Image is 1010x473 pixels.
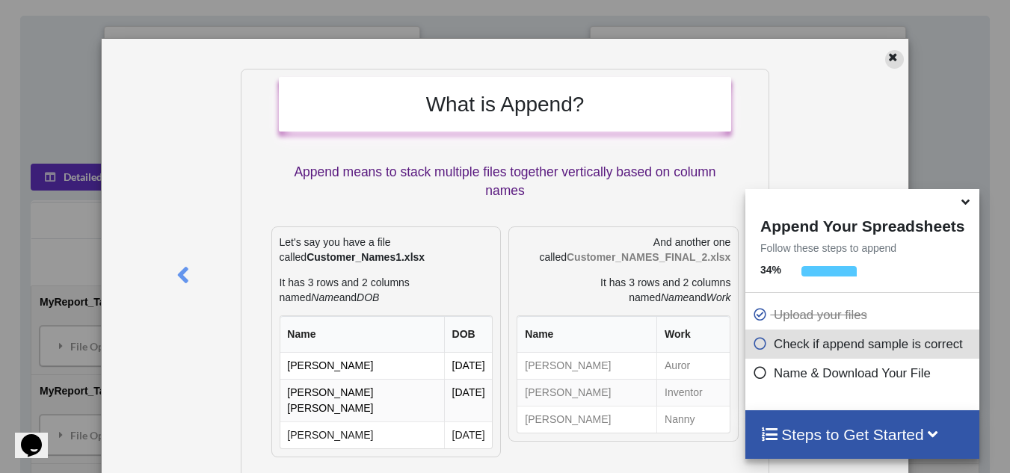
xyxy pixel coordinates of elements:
[280,421,444,448] td: [PERSON_NAME]
[444,379,493,421] td: [DATE]
[15,413,63,458] iframe: chat widget
[311,291,339,303] i: Name
[280,235,493,265] p: Let's say you have a file called
[706,291,731,303] i: Work
[517,316,656,353] th: Name
[745,241,979,256] p: Follow these steps to append
[753,335,976,353] p: Check if append sample is correct
[517,379,656,406] td: [PERSON_NAME]
[517,353,656,379] td: [PERSON_NAME]
[656,316,730,353] th: Work
[279,163,732,200] p: Append means to stack multiple files together vertically based on column names
[661,291,689,303] i: Name
[444,353,493,379] td: [DATE]
[753,306,976,324] p: Upload your files
[753,364,976,383] p: Name & Download Your File
[280,275,493,305] p: It has 3 rows and 2 columns named and
[517,275,730,305] p: It has 3 rows and 2 columns named and
[280,379,444,421] td: [PERSON_NAME] [PERSON_NAME]
[656,406,730,433] td: Nanny
[357,291,379,303] i: DOB
[444,316,493,353] th: DOB
[517,406,656,433] td: [PERSON_NAME]
[517,235,730,265] p: And another one called
[745,213,979,235] h4: Append Your Spreadsheets
[280,316,444,353] th: Name
[656,353,730,379] td: Auror
[294,92,717,117] h2: What is Append?
[567,251,730,263] b: Customer_NAMES_FINAL_2.xlsx
[444,421,493,448] td: [DATE]
[656,379,730,406] td: Inventor
[760,425,964,444] h4: Steps to Get Started
[307,251,425,263] b: Customer_Names1.xlsx
[760,264,781,276] b: 34 %
[280,353,444,379] td: [PERSON_NAME]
